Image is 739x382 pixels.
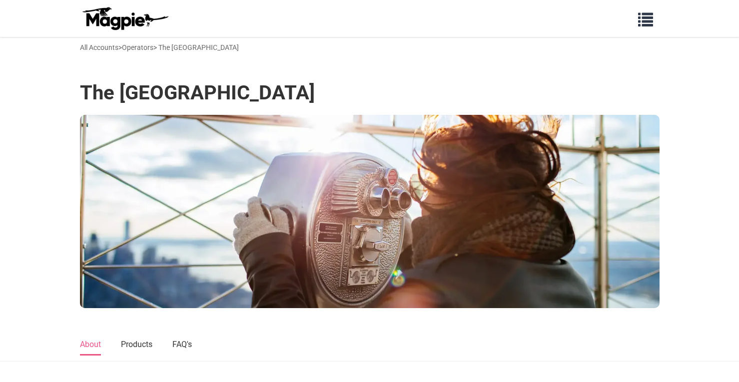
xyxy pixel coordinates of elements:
h1: The [GEOGRAPHIC_DATA] [80,81,315,105]
img: logo-ab69f6fb50320c5b225c76a69d11143b.png [80,6,170,30]
a: About [80,335,101,356]
div: > > The [GEOGRAPHIC_DATA] [80,42,239,53]
a: Products [121,335,152,356]
a: Operators [122,43,153,51]
a: All Accounts [80,43,118,51]
img: The Empire State Building banner [80,115,660,308]
a: FAQ's [172,335,192,356]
